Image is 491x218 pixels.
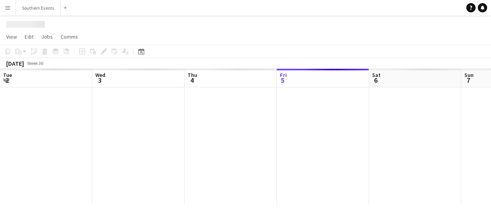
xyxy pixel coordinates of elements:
[3,72,12,78] span: Tue
[94,76,105,85] span: 3
[6,60,24,67] div: [DATE]
[16,0,61,15] button: Southern Events
[279,76,287,85] span: 5
[25,33,34,40] span: Edit
[38,32,56,42] a: Jobs
[372,72,381,78] span: Sat
[188,72,197,78] span: Thu
[3,32,20,42] a: View
[2,76,12,85] span: 2
[464,72,474,78] span: Sun
[371,76,381,85] span: 6
[6,33,17,40] span: View
[25,60,45,66] span: Week 36
[463,76,474,85] span: 7
[186,76,197,85] span: 4
[58,32,81,42] a: Comms
[61,33,78,40] span: Comms
[280,72,287,78] span: Fri
[41,33,53,40] span: Jobs
[22,32,37,42] a: Edit
[95,72,105,78] span: Wed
